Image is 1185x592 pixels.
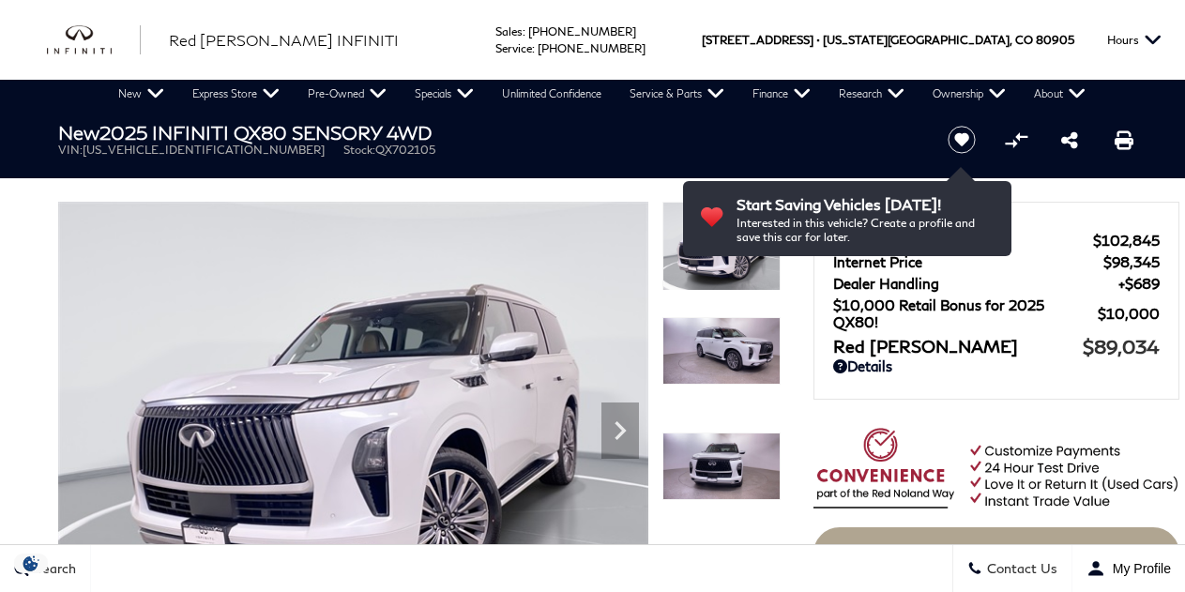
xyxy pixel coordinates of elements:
a: Unlimited Confidence [488,80,615,108]
span: Sales [495,24,523,38]
button: Compare vehicle [1002,126,1030,154]
span: [US_VEHICLE_IDENTIFICATION_NUMBER] [83,143,325,157]
span: $102,845 [1093,232,1160,249]
a: Red [PERSON_NAME] INFINITI [169,29,399,52]
span: Red [PERSON_NAME] [833,336,1083,357]
nav: Main Navigation [104,80,1100,108]
a: MSRP $102,845 [833,232,1160,249]
a: Research [825,80,919,108]
a: Pre-Owned [294,80,401,108]
span: Red [PERSON_NAME] INFINITI [169,31,399,49]
strong: New [58,121,99,144]
a: [PHONE_NUMBER] [528,24,636,38]
span: $98,345 [1103,253,1160,270]
a: Express Store [178,80,294,108]
img: Opt-Out Icon [9,554,53,573]
span: $10,000 Retail Bonus for 2025 QX80! [833,296,1098,330]
button: Save vehicle [941,125,982,155]
img: New 2025 RADIANT WHITE INFINITI SENSORY 4WD image 1 [662,202,781,291]
a: Share this New 2025 INFINITI QX80 SENSORY 4WD [1061,129,1078,151]
span: Contact Us [982,561,1057,577]
a: $10,000 Retail Bonus for 2025 QX80! $10,000 [833,296,1160,330]
a: New [104,80,178,108]
span: VIN: [58,143,83,157]
img: New 2025 RADIANT WHITE INFINITI SENSORY 4WD image 2 [662,317,781,385]
a: Internet Price $98,345 [833,253,1160,270]
span: : [532,41,535,55]
a: Print this New 2025 INFINITI QX80 SENSORY 4WD [1115,129,1133,151]
button: Open user profile menu [1072,545,1185,592]
span: Service [495,41,532,55]
a: infiniti [47,25,141,55]
img: New 2025 RADIANT WHITE INFINITI SENSORY 4WD image 3 [662,433,781,500]
a: Service & Parts [615,80,738,108]
span: Stock: [343,143,375,157]
a: Details [833,357,1160,374]
a: Specials [401,80,488,108]
span: Dealer Handling [833,275,1118,292]
span: MSRP [833,232,1093,249]
a: [STREET_ADDRESS] • [US_STATE][GEOGRAPHIC_DATA], CO 80905 [702,33,1074,47]
span: $10,000 [1098,305,1160,322]
span: : [523,24,525,38]
span: Search [29,561,76,577]
a: About [1020,80,1100,108]
span: $89,034 [1083,335,1160,357]
a: Start Your Deal [813,527,1179,580]
a: Finance [738,80,825,108]
div: Next [601,402,639,459]
img: INFINITI [47,25,141,55]
section: Click to Open Cookie Consent Modal [9,554,53,573]
h1: 2025 INFINITI QX80 SENSORY 4WD [58,122,917,143]
span: Internet Price [833,253,1103,270]
a: [PHONE_NUMBER] [538,41,646,55]
a: Dealer Handling $689 [833,275,1160,292]
span: $689 [1118,275,1160,292]
span: QX702105 [375,143,435,157]
span: My Profile [1105,561,1171,576]
a: Red [PERSON_NAME] $89,034 [833,335,1160,357]
a: Ownership [919,80,1020,108]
